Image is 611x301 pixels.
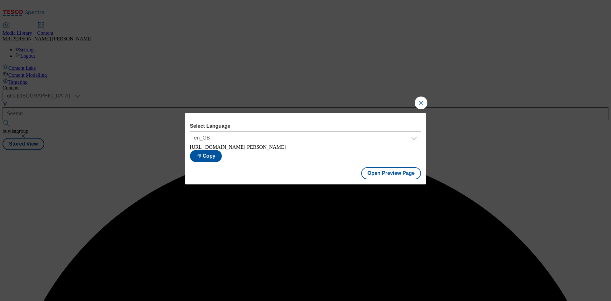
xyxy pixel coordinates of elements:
[415,97,427,109] button: Close Modal
[190,150,222,162] button: Copy
[185,113,426,184] div: Modal
[190,144,421,150] div: [URL][DOMAIN_NAME][PERSON_NAME]
[190,123,421,129] label: Select Language
[361,167,421,179] button: Open Preview Page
